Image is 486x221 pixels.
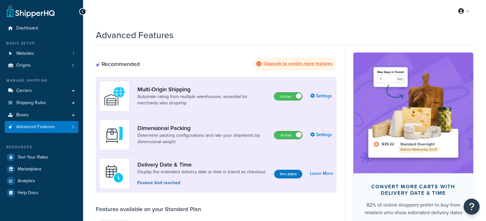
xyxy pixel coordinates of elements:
a: Settings [310,130,333,139]
span: Analytics [18,178,35,184]
label: Active [274,93,302,100]
span: Test Your Rates [18,155,48,160]
span: Websites [16,51,34,56]
div: Convert more carts with delivery date & time [364,184,463,196]
a: Shipping Rules [5,97,78,109]
a: Dimensional Packing [137,125,269,132]
a: Advanced Features3 [5,121,78,133]
a: Websites1 [5,48,78,60]
img: DTVBYsAAAAAASUVORK5CYII= [103,124,126,146]
a: Automate rating from multiple warehouses, essential for merchants who dropship [137,94,269,106]
div: Features available on your Standard Plan [96,206,201,213]
a: Marketplace [5,163,78,175]
img: WatD5o0RtDAAAAAElFTkSuQmCC [103,85,126,107]
span: Shipping Rules [16,100,46,106]
a: Help Docs [5,187,78,199]
span: Help Docs [18,190,38,196]
a: Analytics [5,175,78,187]
span: Origins [16,63,31,68]
p: Feature limit reached [137,179,266,186]
a: Determine packing configurations and rate your shipments by dimensional weight [137,132,269,145]
a: Boxes [5,109,78,121]
img: gfkeb5ejjkALwAAAABJRU5ErkJggg== [103,162,126,185]
span: 2 [72,63,74,68]
li: Advanced Features [5,121,78,133]
div: Resources [5,144,78,150]
div: Manage Shipping [5,78,78,83]
span: Boxes [16,112,29,118]
a: Settings [310,92,333,101]
div: Recommended [96,61,140,68]
a: Carriers [5,85,78,97]
span: Marketplace [18,167,42,172]
a: Delivery Date & Time [137,161,266,168]
span: Dashboard [16,26,38,31]
a: Test Your Rates [5,151,78,163]
strong: Upgrade to enable more features [264,60,333,67]
a: Display the estimated delivery date or time in transit as checkout. [137,169,266,175]
a: Multi-Origin Shipping [137,86,269,93]
li: Websites [5,48,78,60]
button: Open Resource Center [464,199,480,215]
img: feature-image-ddt-36eae7f7280da8017bfb280eaccd9c446f90b1fe08728e4019434db127062ab4.png [363,62,464,163]
li: Origins [5,60,78,71]
span: 3 [72,124,74,130]
span: Advanced Features [16,124,55,130]
a: Dashboard [5,22,78,34]
span: 1 [73,51,74,56]
div: 82% of online shoppers prefer to buy from retailers who show estimated delivery dates [364,201,463,217]
a: Learn More [310,169,333,178]
a: Origins2 [5,60,78,71]
div: Basic Setup [5,41,78,46]
h1: Advanced Features [96,29,174,41]
label: Active [274,131,302,139]
span: Carriers [16,88,32,94]
button: See plans [274,170,302,178]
